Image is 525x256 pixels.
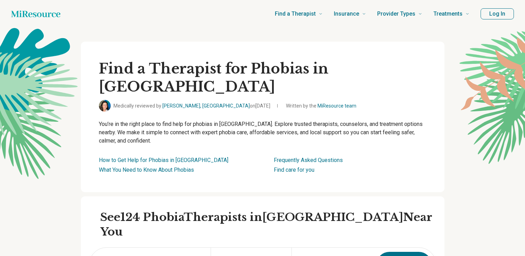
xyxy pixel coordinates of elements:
[99,167,194,173] a: What You Need to Know About Phobias
[100,210,436,239] h2: See 124 Phobia Therapists in [GEOGRAPHIC_DATA] Near You
[11,7,60,21] a: Home page
[275,9,316,19] span: Find a Therapist
[250,103,270,109] span: on [DATE]
[377,9,415,19] span: Provider Types
[286,102,356,110] span: Written by the
[274,167,314,173] a: Find care for you
[99,157,228,163] a: How to Get Help for Phobias in [GEOGRAPHIC_DATA]
[334,9,359,19] span: Insurance
[113,102,270,110] span: Medically reviewed by
[317,103,356,109] a: MiResource team
[99,120,426,145] p: You’re in the right place to find help for phobias in [GEOGRAPHIC_DATA]. Explore trusted therapis...
[99,60,426,96] h1: Find a Therapist for Phobias in [GEOGRAPHIC_DATA]
[433,9,463,19] span: Treatments
[481,8,514,19] button: Log In
[274,157,343,163] a: Frequently Asked Questions
[162,103,250,109] a: [PERSON_NAME], [GEOGRAPHIC_DATA]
